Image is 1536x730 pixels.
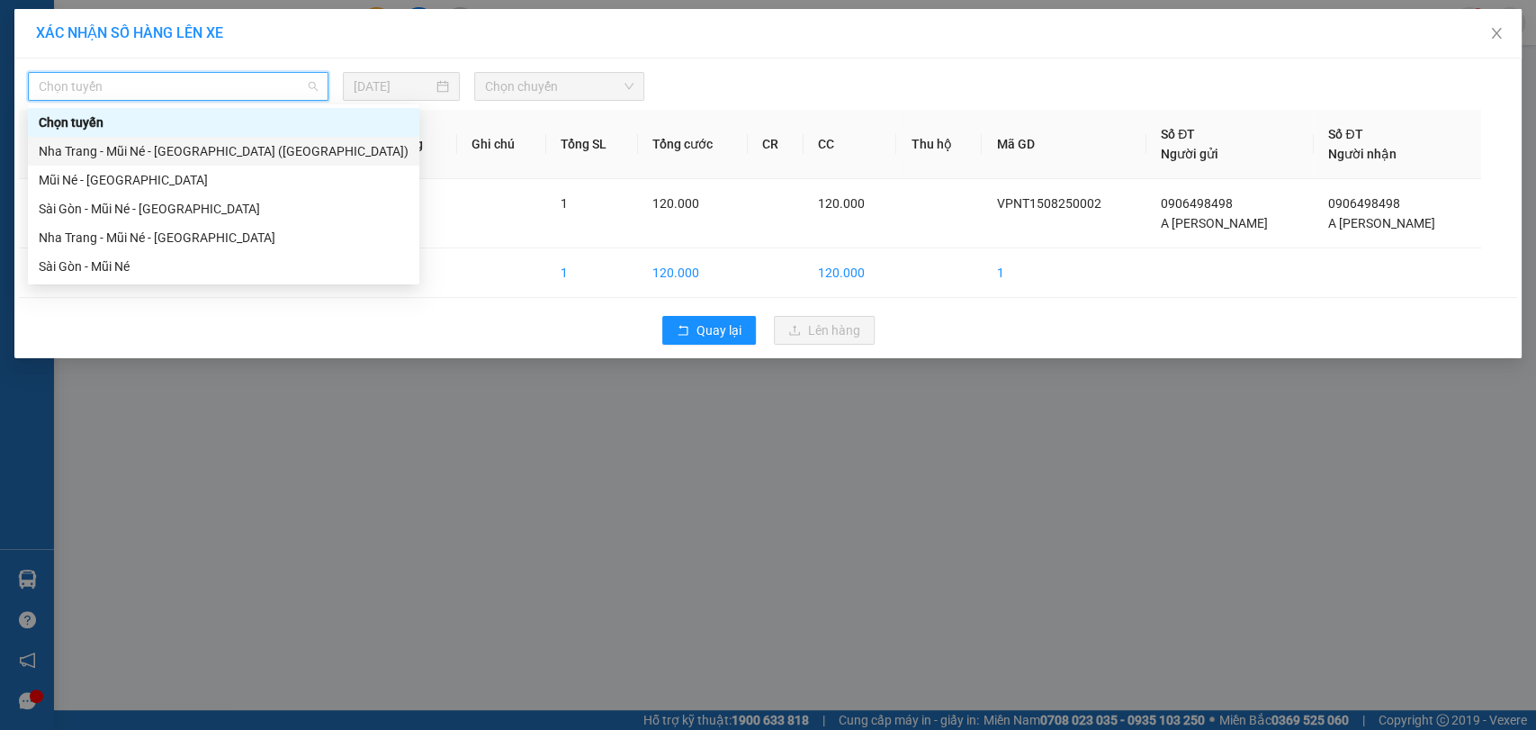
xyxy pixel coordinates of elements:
[1328,127,1362,141] span: Số ĐT
[638,248,748,298] td: 120.000
[677,324,689,338] span: rollback
[1471,9,1522,59] button: Close
[1328,196,1400,211] span: 0906498498
[9,9,261,77] li: Nam Hải Limousine
[1161,216,1268,230] span: A [PERSON_NAME]
[28,137,419,166] div: Nha Trang - Mũi Né - Sài Gòn (Sáng)
[1328,147,1397,161] span: Người nhận
[39,199,409,219] div: Sài Gòn - Mũi Né - [GEOGRAPHIC_DATA]
[19,179,84,248] td: 1
[982,248,1146,298] td: 1
[485,73,633,100] span: Chọn chuyến
[546,110,638,179] th: Tổng SL
[39,228,409,248] div: Nha Trang - Mũi Né - [GEOGRAPHIC_DATA]
[804,248,897,298] td: 120.000
[1328,216,1435,230] span: A [PERSON_NAME]
[36,24,223,41] span: XÁC NHẬN SỐ HÀNG LÊN XE
[662,316,756,345] button: rollbackQuay lại
[652,196,699,211] span: 120.000
[28,223,419,252] div: Nha Trang - Mũi Né - Sài Gòn
[9,97,124,157] li: VP VP [GEOGRAPHIC_DATA]
[896,110,982,179] th: Thu hộ
[9,9,72,72] img: logo.jpg
[39,170,409,190] div: Mũi Né - [GEOGRAPHIC_DATA]
[804,110,897,179] th: CC
[39,113,409,132] div: Chọn tuyến
[28,108,419,137] div: Chọn tuyến
[28,166,419,194] div: Mũi Né - Sài Gòn
[28,194,419,223] div: Sài Gòn - Mũi Né - Nha Trang
[19,110,84,179] th: STT
[1161,147,1218,161] span: Người gửi
[982,110,1146,179] th: Mã GD
[818,196,865,211] span: 120.000
[1161,127,1195,141] span: Số ĐT
[354,77,433,96] input: 15/08/2025
[124,97,239,157] li: VP VP [PERSON_NAME] Lão
[457,110,546,179] th: Ghi chú
[39,257,409,276] div: Sài Gòn - Mũi Né
[996,196,1100,211] span: VPNT1508250002
[39,141,409,161] div: Nha Trang - Mũi Né - [GEOGRAPHIC_DATA] ([GEOGRAPHIC_DATA])
[561,196,568,211] span: 1
[696,320,741,340] span: Quay lại
[1489,26,1504,41] span: close
[638,110,748,179] th: Tổng cước
[748,110,804,179] th: CR
[28,252,419,281] div: Sài Gòn - Mũi Né
[39,73,318,100] span: Chọn tuyến
[774,316,875,345] button: uploadLên hàng
[546,248,638,298] td: 1
[1161,196,1233,211] span: 0906498498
